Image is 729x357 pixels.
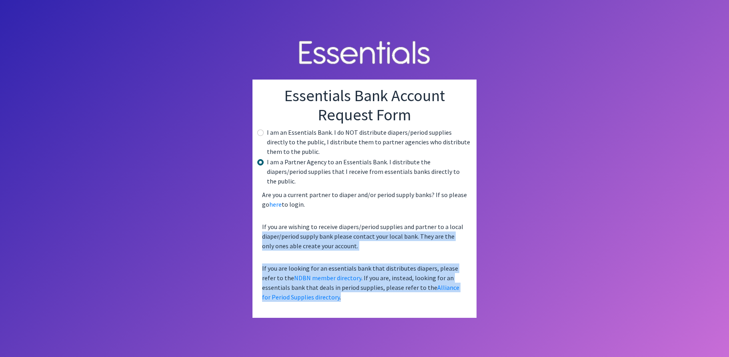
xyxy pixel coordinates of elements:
[267,128,470,156] label: I am an Essentials Bank. I do NOT distribute diapers/period supplies directly to the public, I di...
[269,200,282,208] a: here
[259,219,470,254] p: If you are wishing to receive diapers/period supplies and partner to a local diaper/period supply...
[259,86,470,124] h1: Essentials Bank Account Request Form
[294,274,361,282] a: NDBN member directory
[259,187,470,212] p: Are you a current partner to diaper and/or period supply banks? If so please go to login.
[292,33,437,74] img: Human Essentials
[267,157,470,186] label: I am a Partner Agency to an Essentials Bank. I distribute the diapers/period supplies that I rece...
[259,260,470,305] p: If you are looking for an essentials bank that distributes diapers, please refer to the . If you ...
